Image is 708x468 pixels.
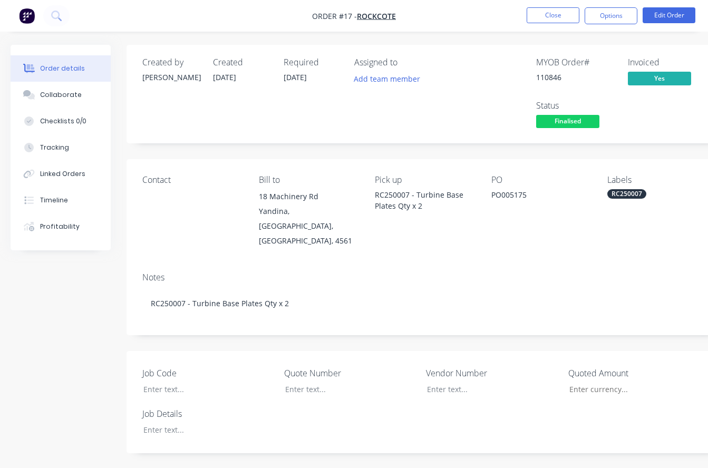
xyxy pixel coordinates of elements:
[536,115,599,131] button: Finalised
[491,175,591,185] div: PO
[142,407,274,420] label: Job Details
[426,367,558,379] label: Vendor Number
[40,169,85,179] div: Linked Orders
[142,175,242,185] div: Contact
[40,222,80,231] div: Profitability
[607,189,646,199] div: RC250007
[284,72,307,82] span: [DATE]
[643,7,695,23] button: Edit Order
[11,108,111,134] button: Checklists 0/0
[536,115,599,128] span: Finalised
[11,55,111,82] button: Order details
[527,7,579,23] button: Close
[354,72,426,86] button: Add team member
[536,57,615,67] div: MYOB Order #
[40,90,82,100] div: Collaborate
[142,72,200,83] div: [PERSON_NAME]
[259,189,358,204] div: 18 Machinery Rd
[628,57,707,67] div: Invoiced
[568,367,700,379] label: Quoted Amount
[536,72,615,83] div: 110846
[560,382,700,397] input: Enter currency...
[11,82,111,108] button: Collaborate
[40,196,68,205] div: Timeline
[348,72,426,86] button: Add team member
[213,72,236,82] span: [DATE]
[40,64,85,73] div: Order details
[142,272,707,282] div: Notes
[607,175,707,185] div: Labels
[628,72,691,85] span: Yes
[11,187,111,213] button: Timeline
[142,367,274,379] label: Job Code
[40,116,86,126] div: Checklists 0/0
[491,189,591,204] div: PO005175
[11,134,111,161] button: Tracking
[142,287,707,319] div: RC250007 - Turbine Base Plates Qty x 2
[284,367,416,379] label: Quote Number
[259,175,358,185] div: Bill to
[142,57,200,67] div: Created by
[585,7,637,24] button: Options
[11,213,111,240] button: Profitability
[375,189,474,211] div: RC250007 - Turbine Base Plates Qty x 2
[259,189,358,248] div: 18 Machinery RdYandina, [GEOGRAPHIC_DATA], [GEOGRAPHIC_DATA], 4561
[19,8,35,24] img: Factory
[354,57,460,67] div: Assigned to
[259,204,358,248] div: Yandina, [GEOGRAPHIC_DATA], [GEOGRAPHIC_DATA], 4561
[213,57,271,67] div: Created
[284,57,342,67] div: Required
[536,101,615,111] div: Status
[375,175,474,185] div: Pick up
[11,161,111,187] button: Linked Orders
[40,143,69,152] div: Tracking
[357,11,396,21] a: ROCKCOTE
[312,11,357,21] span: Order #17 -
